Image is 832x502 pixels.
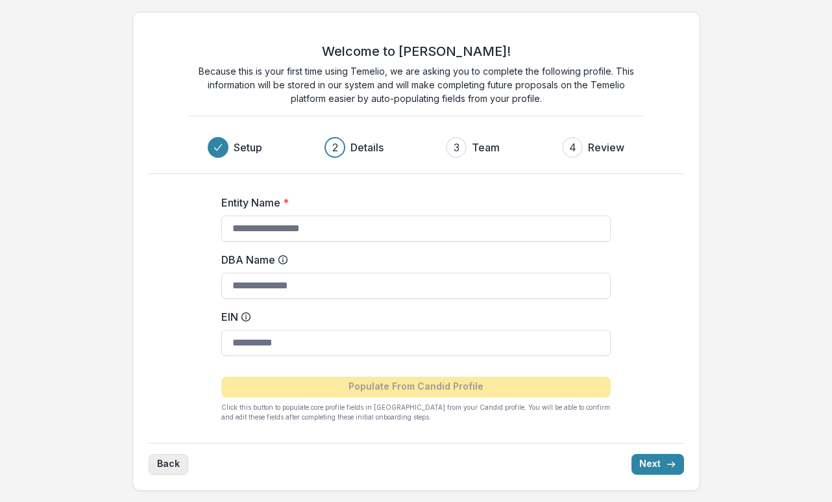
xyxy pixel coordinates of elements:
label: Entity Name [221,195,603,210]
button: Back [149,454,188,475]
h3: Review [588,140,624,155]
label: DBA Name [221,252,603,268]
h3: Details [350,140,384,155]
button: Populate From Candid Profile [221,377,611,397]
button: Next [631,454,684,475]
h2: Welcome to [PERSON_NAME]! [322,44,511,59]
p: Because this is your first time using Temelio, we are asking you to complete the following profil... [189,64,643,105]
h3: Team [472,140,500,155]
div: 3 [454,140,459,155]
p: Click this button to populate core profile fields in [GEOGRAPHIC_DATA] from your Candid profile. ... [221,403,611,422]
div: Progress [208,137,624,158]
div: 4 [569,140,576,155]
label: EIN [221,309,603,325]
div: 2 [332,140,338,155]
h3: Setup [234,140,262,155]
